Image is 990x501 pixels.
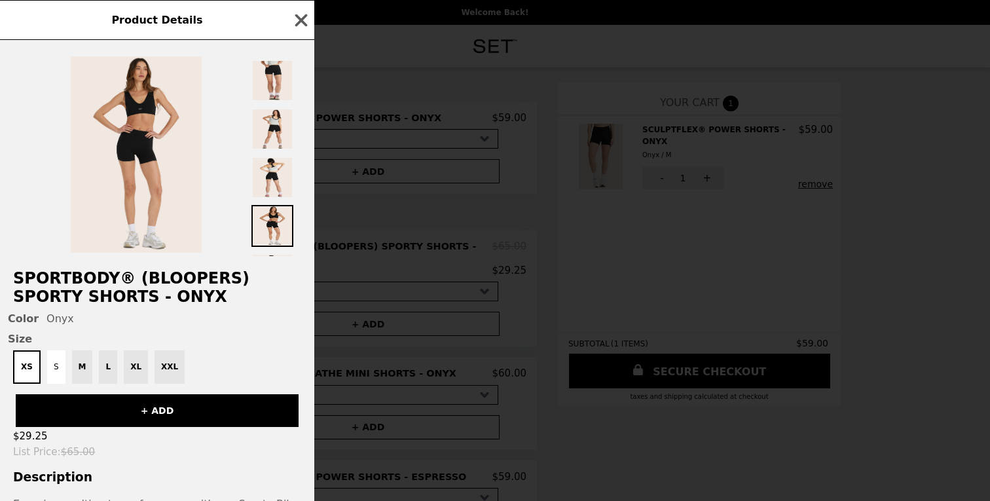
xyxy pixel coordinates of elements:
img: Thumbnail 4 [251,205,293,247]
button: XS [13,350,41,384]
img: Thumbnail 1 [251,60,293,102]
img: Onyx / XS [71,56,202,253]
img: Thumbnail 5 [251,253,293,295]
img: Thumbnail 3 [251,157,293,198]
span: Size [8,333,306,345]
button: S [47,350,65,384]
button: + ADD [16,394,299,427]
div: Onyx [8,312,306,325]
span: Color [8,312,39,325]
img: Thumbnail 2 [251,108,293,150]
span: $65.00 [61,446,96,458]
span: Product Details [111,14,202,26]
